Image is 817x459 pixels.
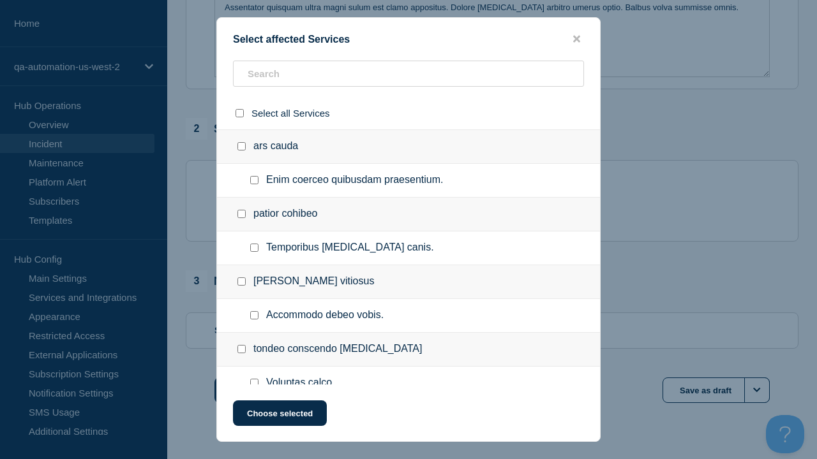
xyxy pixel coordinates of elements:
span: Voluptas calco. [266,377,335,390]
div: tondeo conscendo [MEDICAL_DATA] [217,333,600,367]
input: patior cohibeo checkbox [237,210,246,218]
div: patior cohibeo [217,198,600,231]
input: sol deporto vitiosus checkbox [237,277,246,286]
input: Voluptas calco. checkbox [250,379,259,387]
div: Select affected Services [217,33,600,45]
span: Select all Services [251,108,330,119]
span: Enim coerceo quibusdam praesentium. [266,174,443,187]
input: Temporibus claustrum canis. checkbox [250,244,259,252]
button: close button [569,33,584,45]
button: Choose selected [233,400,327,426]
div: [PERSON_NAME] vitiosus [217,265,600,299]
span: Accommodo debeo vobis. [266,309,384,322]
input: Accommodo debeo vobis. checkbox [250,311,259,319]
input: tondeo conscendo vomer checkbox [237,345,246,353]
input: Search [233,61,584,87]
input: select all checkbox [236,109,244,117]
span: Temporibus [MEDICAL_DATA] canis. [266,242,434,254]
input: ars cauda checkbox [237,142,246,150]
input: Enim coerceo quibusdam praesentium. checkbox [250,176,259,184]
div: ars cauda [217,129,600,164]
